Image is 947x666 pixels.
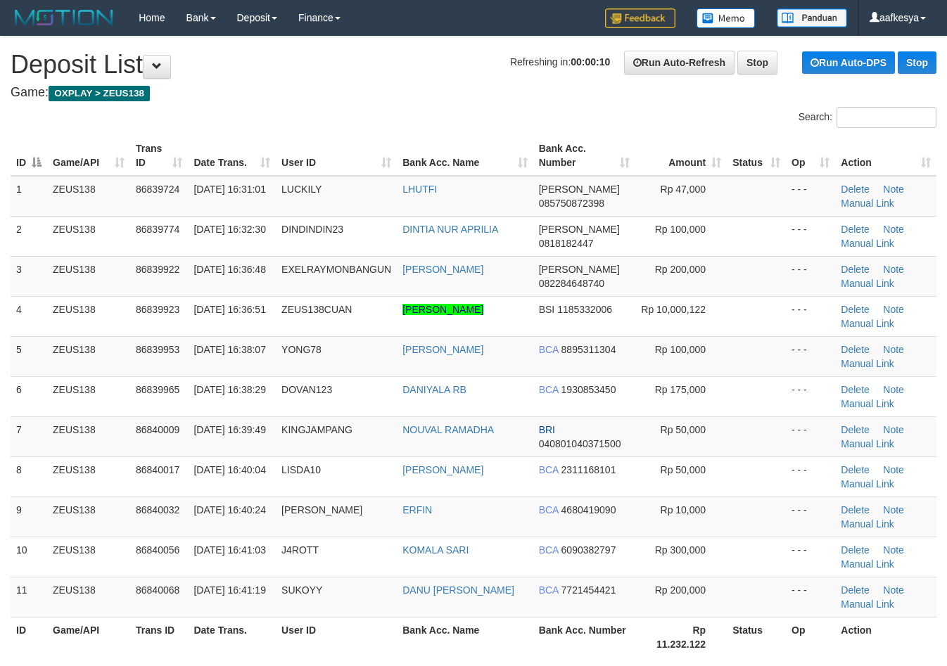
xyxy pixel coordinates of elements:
[49,86,150,101] span: OXPLAY > ZEUS138
[397,136,533,176] th: Bank Acc. Name: activate to sort column ascending
[883,344,904,355] a: Note
[397,617,533,657] th: Bank Acc. Name
[193,184,265,195] span: [DATE] 16:31:01
[281,544,319,556] span: J4ROTT
[11,456,47,497] td: 8
[136,344,179,355] span: 86839953
[402,544,469,556] a: KOMALA SARI
[883,544,904,556] a: Note
[193,424,265,435] span: [DATE] 16:39:49
[786,256,835,296] td: - - -
[47,617,130,657] th: Game/API
[193,504,265,515] span: [DATE] 16:40:24
[136,184,179,195] span: 86839724
[883,224,904,235] a: Note
[661,184,706,195] span: Rp 47,000
[136,384,179,395] span: 86839965
[193,584,265,596] span: [DATE] 16:41:19
[841,518,894,530] a: Manual Link
[539,304,555,315] span: BSI
[193,544,265,556] span: [DATE] 16:41:03
[841,238,894,249] a: Manual Link
[281,264,391,275] span: EXELRAYMONBANGUN
[802,51,895,74] a: Run Auto-DPS
[835,136,936,176] th: Action: activate to sort column ascending
[605,8,675,28] img: Feedback.jpg
[11,537,47,577] td: 10
[11,216,47,256] td: 2
[883,464,904,475] a: Note
[47,376,130,416] td: ZEUS138
[11,7,117,28] img: MOTION_logo.png
[402,304,483,315] a: [PERSON_NAME]
[661,424,706,435] span: Rp 50,000
[655,544,706,556] span: Rp 300,000
[727,617,786,657] th: Status
[11,617,47,657] th: ID
[11,497,47,537] td: 9
[539,184,620,195] span: [PERSON_NAME]
[786,336,835,376] td: - - -
[841,198,894,209] a: Manual Link
[655,384,706,395] span: Rp 175,000
[786,136,835,176] th: Op: activate to sort column ascending
[193,464,265,475] span: [DATE] 16:40:04
[281,464,321,475] span: LISDA10
[561,344,616,355] span: Copy 8895311304 to clipboard
[11,416,47,456] td: 7
[883,424,904,435] a: Note
[539,198,604,209] span: Copy 085750872398 to clipboard
[11,296,47,336] td: 4
[841,398,894,409] a: Manual Link
[402,384,466,395] a: DANIYALA RB
[47,136,130,176] th: Game/API: activate to sort column ascending
[130,136,188,176] th: Trans ID: activate to sort column ascending
[136,504,179,515] span: 86840032
[883,264,904,275] a: Note
[281,224,343,235] span: DINDINDIN23
[193,264,265,275] span: [DATE] 16:36:48
[835,617,936,657] th: Action
[786,416,835,456] td: - - -
[841,278,894,289] a: Manual Link
[533,136,635,176] th: Bank Acc. Number: activate to sort column ascending
[539,238,594,249] span: Copy 0818182447 to clipboard
[786,497,835,537] td: - - -
[786,617,835,657] th: Op
[402,584,514,596] a: DANU [PERSON_NAME]
[561,544,616,556] span: Copy 6090382797 to clipboard
[11,376,47,416] td: 6
[11,51,936,79] h1: Deposit List
[571,56,610,68] strong: 00:00:10
[539,584,559,596] span: BCA
[841,264,869,275] a: Delete
[539,424,555,435] span: BRI
[635,136,727,176] th: Amount: activate to sort column ascending
[841,344,869,355] a: Delete
[561,504,616,515] span: Copy 4680419090 to clipboard
[655,264,706,275] span: Rp 200,000
[47,537,130,577] td: ZEUS138
[193,304,265,315] span: [DATE] 16:36:51
[281,424,352,435] span: KINGJAMPANG
[402,264,483,275] a: [PERSON_NAME]
[402,504,432,515] a: ERFIN
[539,264,620,275] span: [PERSON_NAME]
[402,344,483,355] a: [PERSON_NAME]
[841,224,869,235] a: Delete
[841,318,894,329] a: Manual Link
[281,384,332,395] span: DOVAN123
[136,224,179,235] span: 86839774
[281,504,362,515] span: [PERSON_NAME]
[655,224,706,235] span: Rp 100,000
[47,497,130,537] td: ZEUS138
[727,136,786,176] th: Status: activate to sort column ascending
[841,438,894,449] a: Manual Link
[786,456,835,497] td: - - -
[883,584,904,596] a: Note
[841,544,869,556] a: Delete
[193,384,265,395] span: [DATE] 16:38:29
[786,577,835,617] td: - - -
[47,176,130,217] td: ZEUS138
[136,544,179,556] span: 86840056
